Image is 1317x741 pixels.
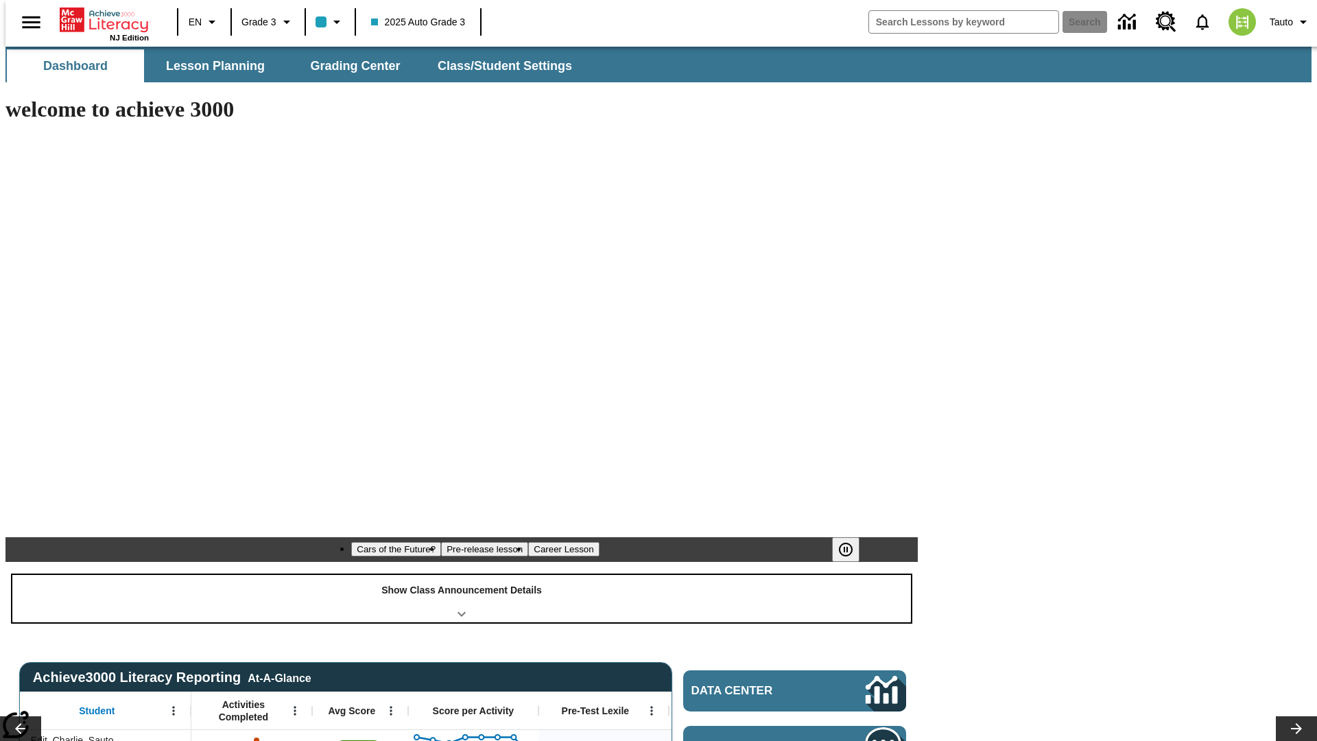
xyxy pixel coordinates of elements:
[7,49,144,82] button: Dashboard
[562,705,630,717] span: Pre-Test Lexile
[381,583,542,598] p: Show Class Announcement Details
[869,11,1058,33] input: search field
[110,34,149,42] span: NJ Edition
[60,6,149,34] a: Home
[60,5,149,42] div: Home
[438,58,572,74] span: Class/Student Settings
[1110,3,1148,41] a: Data Center
[248,670,311,685] div: At-A-Glance
[371,15,466,30] span: 2025 Auto Grade 3
[11,2,51,43] button: Open side menu
[528,542,599,556] button: Slide 3 Career Lesson
[5,47,1312,82] div: SubNavbar
[147,49,284,82] button: Lesson Planning
[433,705,514,717] span: Score per Activity
[43,58,108,74] span: Dashboard
[310,10,351,34] button: Class color is light blue. Change class color
[241,15,276,30] span: Grade 3
[351,542,441,556] button: Slide 1 Cars of the Future?
[12,575,911,622] div: Show Class Announcement Details
[1270,15,1293,30] span: Tauto
[381,701,401,721] button: Open Menu
[1185,4,1220,40] a: Notifications
[1276,716,1317,741] button: Lesson carousel, Next
[285,701,305,721] button: Open Menu
[1229,8,1256,36] img: avatar image
[287,49,424,82] button: Grading Center
[1220,4,1264,40] button: Select a new avatar
[683,670,906,711] a: Data Center
[5,49,584,82] div: SubNavbar
[163,701,184,721] button: Open Menu
[310,58,400,74] span: Grading Center
[182,10,226,34] button: Language: EN, Select a language
[198,698,289,723] span: Activities Completed
[427,49,583,82] button: Class/Student Settings
[79,705,115,717] span: Student
[441,542,528,556] button: Slide 2 Pre-release lesson
[832,537,859,562] button: Pause
[33,670,311,685] span: Achieve3000 Literacy Reporting
[832,537,873,562] div: Pause
[5,97,918,122] h1: welcome to achieve 3000
[1264,10,1317,34] button: Profile/Settings
[1148,3,1185,40] a: Resource Center, Will open in new tab
[641,701,662,721] button: Open Menu
[691,684,820,698] span: Data Center
[189,15,202,30] span: EN
[166,58,265,74] span: Lesson Planning
[236,10,300,34] button: Grade: Grade 3, Select a grade
[328,705,375,717] span: Avg Score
